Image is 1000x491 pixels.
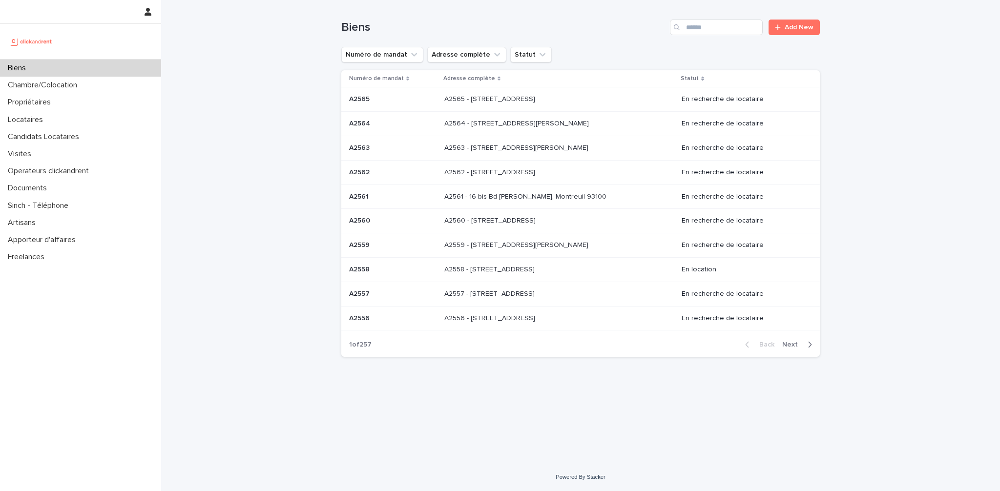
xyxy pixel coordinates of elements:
p: Freelances [4,252,52,262]
p: En recherche de locataire [682,95,804,103]
p: Operateurs clickandrent [4,166,97,176]
button: Back [737,340,778,349]
p: 1 of 257 [341,333,379,357]
p: En recherche de locataire [682,168,804,177]
p: Locataires [4,115,51,124]
tr: A2558A2558 A2558 - [STREET_ADDRESS]A2558 - [STREET_ADDRESS] En location [341,257,820,282]
p: A2561 - 16 bis Bd [PERSON_NAME], Montreuil 93100 [444,191,608,201]
p: En recherche de locataire [682,144,804,152]
p: A2556 [349,312,372,323]
input: Search [670,20,763,35]
p: Statut [681,73,699,84]
p: Adresse complète [443,73,495,84]
p: A2558 [349,264,372,274]
p: Documents [4,184,55,193]
p: Sinch - Téléphone [4,201,76,210]
span: Back [753,341,774,348]
p: En location [682,266,804,274]
span: Next [782,341,804,348]
p: A2560 [349,215,372,225]
tr: A2564A2564 A2564 - [STREET_ADDRESS][PERSON_NAME]A2564 - [STREET_ADDRESS][PERSON_NAME] En recherch... [341,112,820,136]
p: A2560 - [STREET_ADDRESS] [444,215,538,225]
span: Add New [785,24,813,31]
p: A2556 - [STREET_ADDRESS] [444,312,537,323]
p: En recherche de locataire [682,290,804,298]
button: Numéro de mandat [341,47,423,62]
p: A2559 [349,239,372,249]
p: A2562 [349,166,372,177]
p: En recherche de locataire [682,314,804,323]
p: Biens [4,63,34,73]
tr: A2561A2561 A2561 - 16 bis Bd [PERSON_NAME], Montreuil 93100A2561 - 16 bis Bd [PERSON_NAME], Montr... [341,184,820,209]
p: Visites [4,149,39,159]
p: En recherche de locataire [682,193,804,201]
p: Artisans [4,218,43,227]
p: A2564 [349,118,372,128]
p: A2559 - [STREET_ADDRESS][PERSON_NAME] [444,239,590,249]
button: Statut [510,47,552,62]
tr: A2562A2562 A2562 - [STREET_ADDRESS]A2562 - [STREET_ADDRESS] En recherche de locataire [341,160,820,184]
p: A2557 - [STREET_ADDRESS] [444,288,537,298]
p: A2563 - 781 Avenue de Monsieur Teste, Montpellier 34070 [444,142,590,152]
p: A2561 [349,191,371,201]
button: Next [778,340,820,349]
p: A2563 [349,142,372,152]
tr: A2565A2565 A2565 - [STREET_ADDRESS]A2565 - [STREET_ADDRESS] En recherche de locataire [341,87,820,112]
p: Numéro de mandat [349,73,404,84]
p: Candidats Locataires [4,132,87,142]
tr: A2563A2563 A2563 - [STREET_ADDRESS][PERSON_NAME]A2563 - [STREET_ADDRESS][PERSON_NAME] En recherch... [341,136,820,160]
p: En recherche de locataire [682,120,804,128]
tr: A2559A2559 A2559 - [STREET_ADDRESS][PERSON_NAME]A2559 - [STREET_ADDRESS][PERSON_NAME] En recherch... [341,233,820,258]
p: Propriétaires [4,98,59,107]
tr: A2556A2556 A2556 - [STREET_ADDRESS]A2556 - [STREET_ADDRESS] En recherche de locataire [341,306,820,330]
p: A2564 - [STREET_ADDRESS][PERSON_NAME] [444,118,591,128]
h1: Biens [341,20,666,35]
p: Apporteur d'affaires [4,235,83,245]
p: A2562 - [STREET_ADDRESS] [444,166,537,177]
p: Chambre/Colocation [4,81,85,90]
p: En recherche de locataire [682,241,804,249]
p: En recherche de locataire [682,217,804,225]
button: Adresse complète [427,47,506,62]
p: A2557 [349,288,372,298]
a: Powered By Stacker [556,474,605,480]
p: A2565 [349,93,372,103]
p: A2565 - [STREET_ADDRESS] [444,93,537,103]
tr: A2560A2560 A2560 - [STREET_ADDRESS]A2560 - [STREET_ADDRESS] En recherche de locataire [341,209,820,233]
a: Add New [769,20,820,35]
p: A2558 - [STREET_ADDRESS] [444,264,537,274]
tr: A2557A2557 A2557 - [STREET_ADDRESS]A2557 - [STREET_ADDRESS] En recherche de locataire [341,282,820,306]
img: UCB0brd3T0yccxBKYDjQ [8,32,55,51]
